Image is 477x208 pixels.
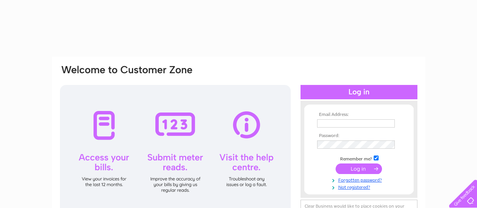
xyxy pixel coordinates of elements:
a: Not registered? [317,183,403,190]
td: Remember me? [315,154,403,162]
th: Password: [315,133,403,139]
th: Email Address: [315,112,403,117]
input: Submit [336,163,382,174]
a: Forgotten password? [317,176,403,183]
